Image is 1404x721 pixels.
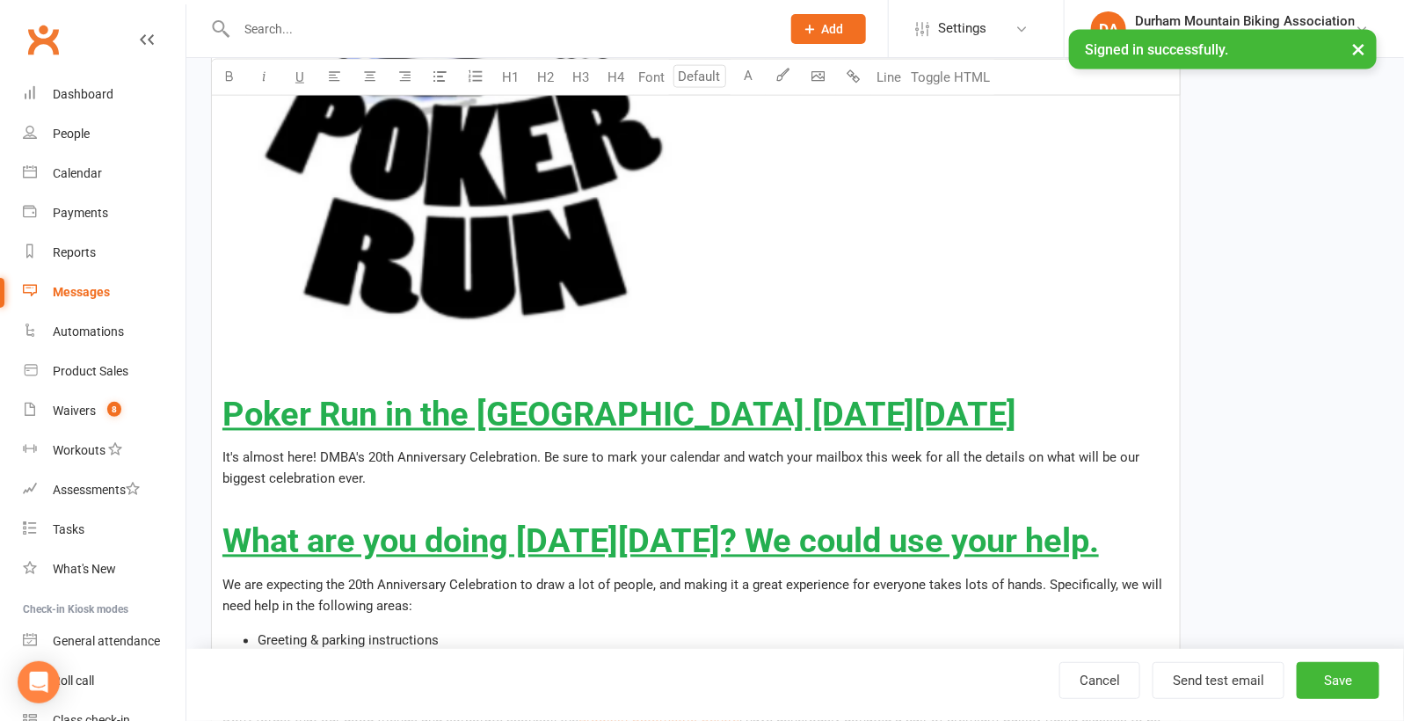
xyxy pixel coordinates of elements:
[1342,30,1374,68] button: ×
[53,634,160,648] div: General attendance
[53,404,96,418] div: Waivers
[1091,11,1126,47] div: DA
[23,352,186,391] a: Product Sales
[23,193,186,233] a: Payments
[53,87,113,101] div: Dashboard
[23,431,186,470] a: Workouts
[1135,13,1355,29] div: Durham Mountain Biking Association
[23,510,186,550] a: Tasks
[23,622,186,661] a: General attendance kiosk mode
[222,578,1166,615] span: We are expecting the 20th Anniversary Celebration to draw a lot of people, and making it a great ...
[1135,29,1355,45] div: Durham Mountain Biking Association
[53,324,124,339] div: Automations
[1085,41,1228,58] span: Signed in successfully.
[564,59,599,94] button: H3
[23,154,186,193] a: Calendar
[1153,662,1284,699] button: Send test email
[731,59,766,94] button: A
[53,127,90,141] div: People
[53,443,105,457] div: Workouts
[23,391,186,431] a: Waivers 8
[871,59,906,94] button: Line
[23,550,186,589] a: What's New
[906,59,994,94] button: Toggle HTML
[23,233,186,273] a: Reports
[23,661,186,701] a: Roll call
[23,114,186,154] a: People
[791,14,866,44] button: Add
[21,18,65,62] a: Clubworx
[23,470,186,510] a: Assessments
[222,450,1143,487] span: It's almost here! DMBA's 20th Anniversary Celebration. Be sure to mark your calendar and watch yo...
[23,75,186,114] a: Dashboard
[53,364,128,378] div: Product Sales
[1059,662,1140,699] a: Cancel
[222,522,1099,561] span: What are you doing [DATE][DATE]? We could use your help.
[1297,662,1379,699] button: Save
[53,562,116,576] div: What's New
[23,273,186,312] a: Messages
[222,396,1016,434] span: Poker Run in the [GEOGRAPHIC_DATA] [DATE][DATE]
[938,9,986,48] span: Settings
[53,245,96,259] div: Reports
[822,22,844,36] span: Add
[53,483,140,497] div: Assessments
[107,402,121,417] span: 8
[53,166,102,180] div: Calendar
[231,17,768,41] input: Search...
[23,312,186,352] a: Automations
[528,59,564,94] button: H2
[258,633,439,649] span: Greeting & parking instructions
[53,674,94,688] div: Roll call
[53,522,84,536] div: Tasks
[634,59,669,94] button: Font
[53,285,110,299] div: Messages
[295,69,304,84] span: U
[18,661,60,703] div: Open Intercom Messenger
[599,59,634,94] button: H4
[53,206,108,220] div: Payments
[493,59,528,94] button: H1
[282,59,317,94] button: U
